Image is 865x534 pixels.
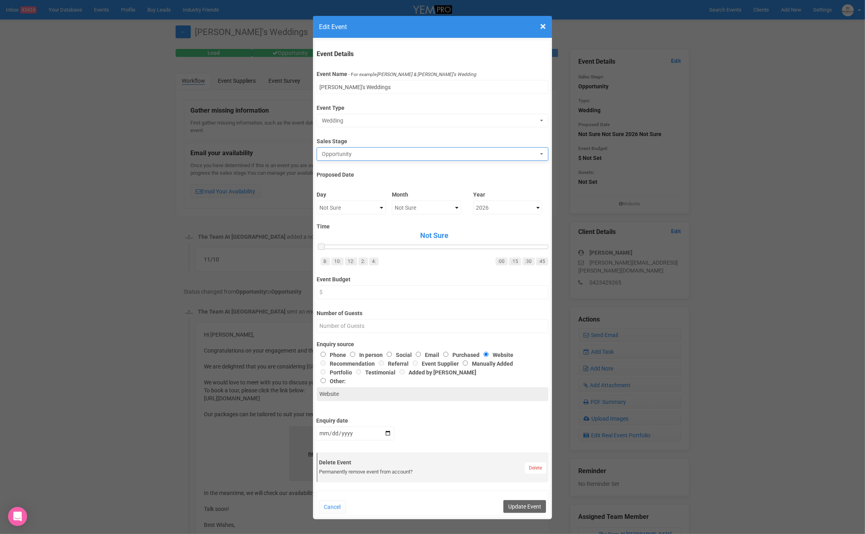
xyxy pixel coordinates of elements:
div: Open Intercom Messenger [8,507,27,526]
a: 2: [358,257,368,265]
a: 8: [321,257,330,265]
a: :45 [536,257,548,265]
button: Update Event [503,500,546,513]
label: Year [473,188,542,199]
label: Sales Stage [317,134,548,145]
label: Referral [375,361,409,367]
label: Recommendation [317,361,375,367]
a: :15 [509,257,521,265]
legend: Event Details [317,50,548,59]
a: Delete [525,462,546,474]
label: Purchased [439,352,479,358]
input: Event Name [317,80,548,94]
a: 4: [369,257,379,265]
label: Number of Guests [317,306,548,317]
i: [PERSON_NAME] & [PERSON_NAME]'s Wedding [377,72,476,77]
input: Number of Guests [317,319,548,333]
button: Cancel [319,500,346,514]
label: Proposed Date [317,168,548,179]
small: - For example [348,72,476,77]
label: Event Supplier [409,361,459,367]
label: Social [383,352,412,358]
label: In person [346,352,383,358]
span: Wedding [322,117,538,125]
label: Added by [PERSON_NAME] [395,369,476,376]
a: 10: [331,257,344,265]
label: Enquiry source [317,340,548,348]
input: $ [317,285,548,299]
label: Month [392,188,461,199]
span: × [540,20,546,33]
label: Enquiry date [316,414,394,425]
h4: Edit Event [319,22,546,32]
label: Email [412,352,439,358]
a: 12: [345,257,357,265]
label: Time [317,222,548,230]
label: Event Type [317,101,548,112]
label: Day [317,188,386,199]
a: :30 [523,257,535,265]
a: :00 [495,257,508,265]
label: Delete Event [319,458,546,466]
span: Opportunity [322,150,538,158]
label: Manually Added [459,361,513,367]
label: Phone [317,352,346,358]
label: Website [479,352,513,358]
span: Not Sure [321,230,548,241]
div: Permanently remove event from account? [319,468,546,476]
label: Other: [317,376,536,385]
label: Testimonial [352,369,395,376]
label: Portfolio [317,369,352,376]
label: Event Budget [317,273,548,283]
label: Event Name [317,70,347,78]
